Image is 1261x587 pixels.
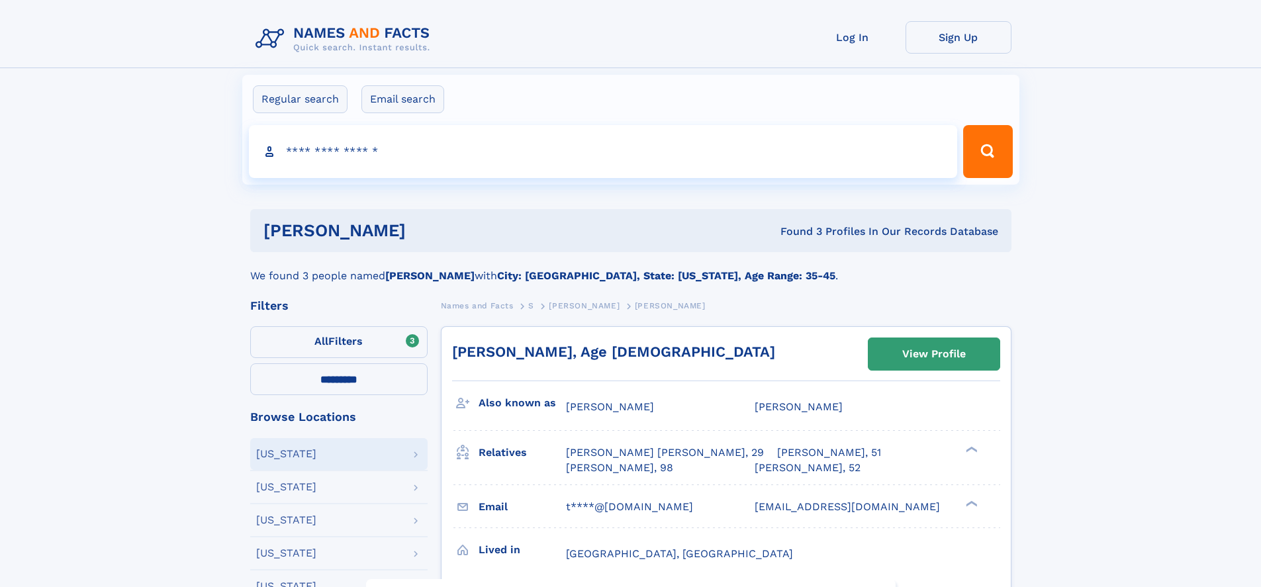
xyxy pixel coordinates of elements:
[256,449,316,459] div: [US_STATE]
[906,21,1011,54] a: Sign Up
[566,445,764,460] a: [PERSON_NAME] [PERSON_NAME], 29
[635,301,706,310] span: [PERSON_NAME]
[361,85,444,113] label: Email search
[868,338,1000,370] a: View Profile
[566,461,673,475] a: [PERSON_NAME], 98
[962,499,978,508] div: ❯
[250,326,428,358] label: Filters
[755,500,940,513] span: [EMAIL_ADDRESS][DOMAIN_NAME]
[549,297,620,314] a: [PERSON_NAME]
[777,445,881,460] a: [PERSON_NAME], 51
[250,300,428,312] div: Filters
[253,85,348,113] label: Regular search
[755,461,861,475] a: [PERSON_NAME], 52
[528,297,534,314] a: S
[549,301,620,310] span: [PERSON_NAME]
[479,441,566,464] h3: Relatives
[314,335,328,347] span: All
[479,539,566,561] h3: Lived in
[452,343,775,360] a: [PERSON_NAME], Age [DEMOGRAPHIC_DATA]
[256,482,316,492] div: [US_STATE]
[755,400,843,413] span: [PERSON_NAME]
[256,515,316,525] div: [US_STATE]
[566,400,654,413] span: [PERSON_NAME]
[963,125,1012,178] button: Search Button
[250,411,428,423] div: Browse Locations
[528,301,534,310] span: S
[800,21,906,54] a: Log In
[962,445,978,454] div: ❯
[256,548,316,559] div: [US_STATE]
[250,21,441,57] img: Logo Names and Facts
[479,392,566,414] h3: Also known as
[566,547,793,560] span: [GEOGRAPHIC_DATA], [GEOGRAPHIC_DATA]
[497,269,835,282] b: City: [GEOGRAPHIC_DATA], State: [US_STATE], Age Range: 35-45
[263,222,593,239] h1: [PERSON_NAME]
[902,339,966,369] div: View Profile
[385,269,475,282] b: [PERSON_NAME]
[479,496,566,518] h3: Email
[593,224,998,239] div: Found 3 Profiles In Our Records Database
[250,252,1011,284] div: We found 3 people named with .
[249,125,958,178] input: search input
[441,297,514,314] a: Names and Facts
